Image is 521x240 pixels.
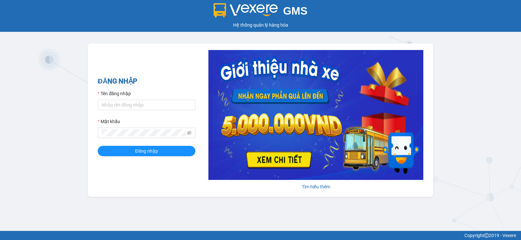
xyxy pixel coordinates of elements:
[187,131,191,135] span: eye-invisible
[102,129,186,136] input: Mật khẩu
[208,50,423,180] img: banner-0
[98,100,195,110] input: Tên đăng nhập
[214,3,278,18] img: logo 2
[98,90,131,97] label: Tên đăng nhập
[5,232,516,239] div: Copyright 2019 - Vexere
[208,183,423,190] div: Tìm hiểu thêm
[484,233,489,238] span: copyright
[98,76,195,87] h2: ĐĂNG NHẬP
[135,147,158,155] span: Đăng nhập
[283,5,307,17] span: GMS
[98,146,195,156] button: Đăng nhập
[2,21,519,29] div: Hệ thống quản lý hàng hóa
[214,10,308,15] a: GMS
[98,118,120,125] label: Mật khẩu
